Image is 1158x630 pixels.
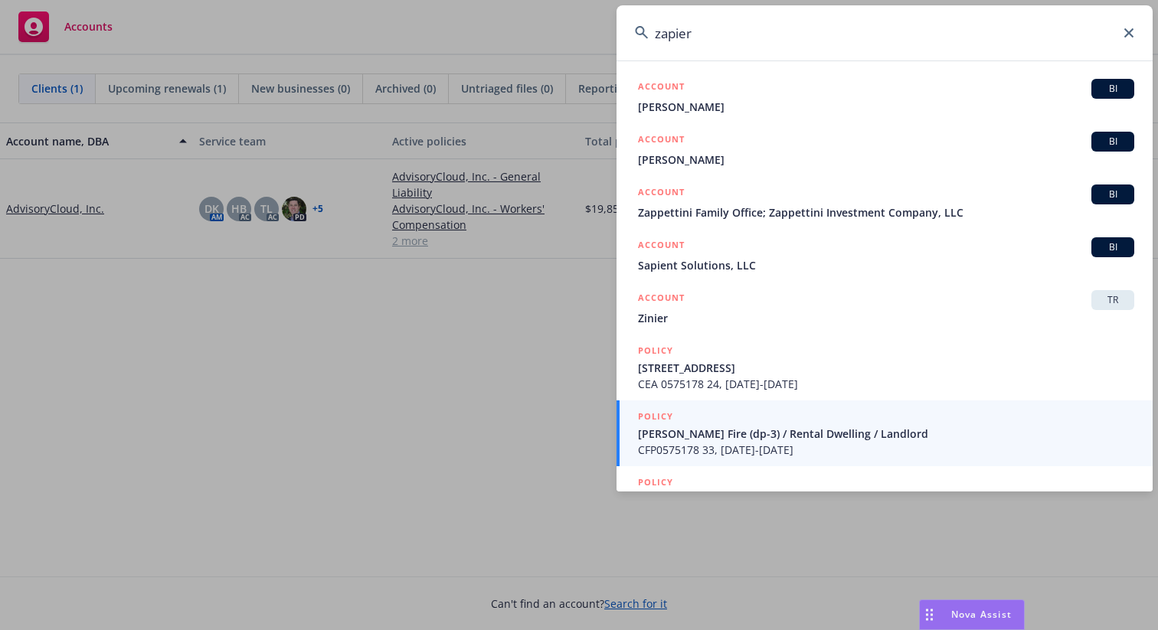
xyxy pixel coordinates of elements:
span: Sapient Solutions, LLC [638,257,1134,273]
span: Zinier [638,310,1134,326]
span: BI [1097,135,1128,149]
a: ACCOUNTBISapient Solutions, LLC [617,229,1153,282]
h5: ACCOUNT [638,290,685,308]
a: POLICY [617,466,1153,532]
span: BI [1097,188,1128,201]
h5: POLICY [638,343,673,358]
span: Nova Assist [951,608,1012,621]
h5: ACCOUNT [638,132,685,150]
div: Drag to move [920,600,939,629]
span: CFP0575178 33, [DATE]-[DATE] [638,442,1134,458]
span: [PERSON_NAME] [638,99,1134,115]
a: ACCOUNTBI[PERSON_NAME] [617,123,1153,176]
span: CEA 0575178 24, [DATE]-[DATE] [638,376,1134,392]
a: POLICY[PERSON_NAME] Fire (dp-3) / Rental Dwelling / LandlordCFP0575178 33, [DATE]-[DATE] [617,400,1153,466]
span: BI [1097,240,1128,254]
a: ACCOUNTTRZinier [617,282,1153,335]
h5: POLICY [638,409,673,424]
a: ACCOUNTBI[PERSON_NAME] [617,70,1153,123]
button: Nova Assist [919,599,1025,630]
a: ACCOUNTBIZappettini Family Office; Zappettini Investment Company, LLC [617,176,1153,229]
span: BI [1097,82,1128,96]
span: Zappettini Family Office; Zappettini Investment Company, LLC [638,204,1134,220]
h5: POLICY [638,475,673,490]
input: Search... [617,5,1153,60]
span: TR [1097,293,1128,307]
span: [PERSON_NAME] Fire (dp-3) / Rental Dwelling / Landlord [638,426,1134,442]
h5: ACCOUNT [638,79,685,97]
h5: ACCOUNT [638,237,685,256]
h5: ACCOUNT [638,184,685,203]
span: [STREET_ADDRESS] [638,360,1134,376]
span: [PERSON_NAME] [638,152,1134,168]
a: POLICY[STREET_ADDRESS]CEA 0575178 24, [DATE]-[DATE] [617,335,1153,400]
